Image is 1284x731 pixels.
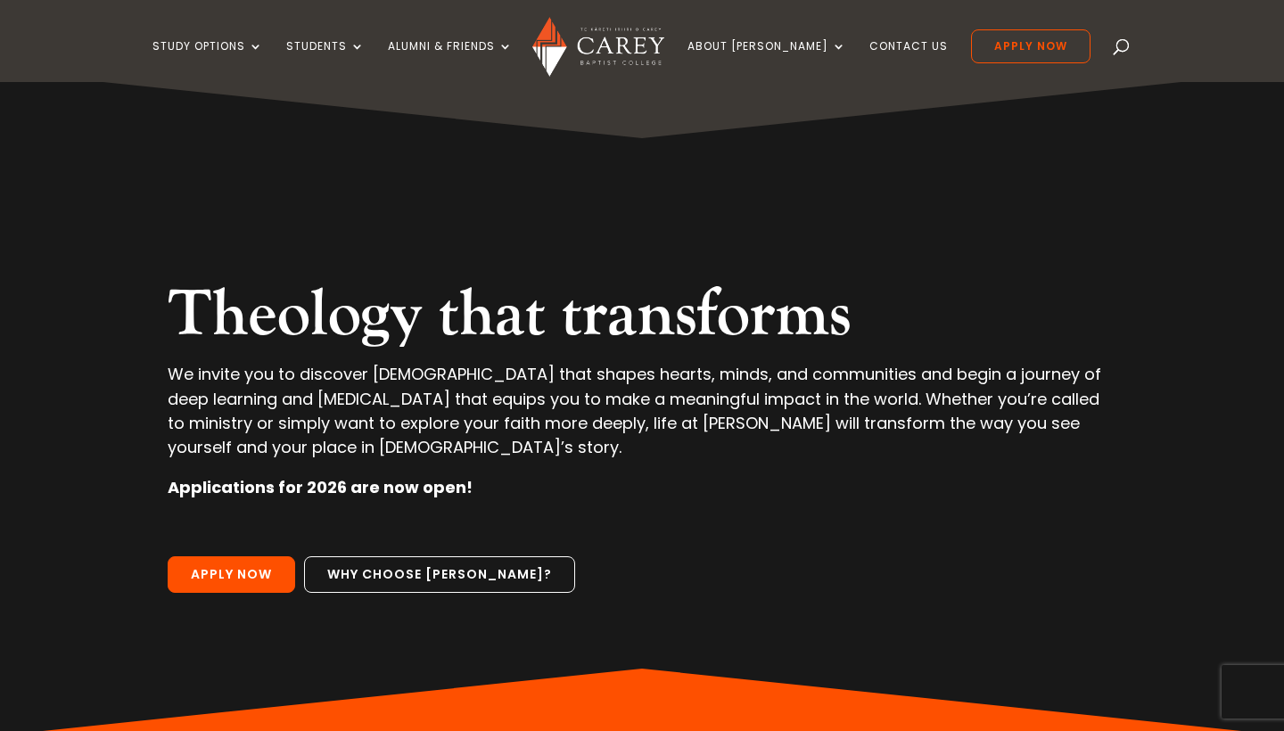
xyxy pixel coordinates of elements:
img: Carey Baptist College [532,17,663,77]
a: Contact Us [869,40,948,82]
a: Apply Now [168,556,295,594]
a: Study Options [152,40,263,82]
a: Apply Now [971,29,1091,63]
a: Alumni & Friends [388,40,513,82]
p: We invite you to discover [DEMOGRAPHIC_DATA] that shapes hearts, minds, and communities and begin... [168,362,1116,475]
a: About [PERSON_NAME] [687,40,846,82]
strong: Applications for 2026 are now open! [168,476,473,498]
h2: Theology that transforms [168,276,1116,362]
a: Students [286,40,365,82]
a: Why choose [PERSON_NAME]? [304,556,575,594]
